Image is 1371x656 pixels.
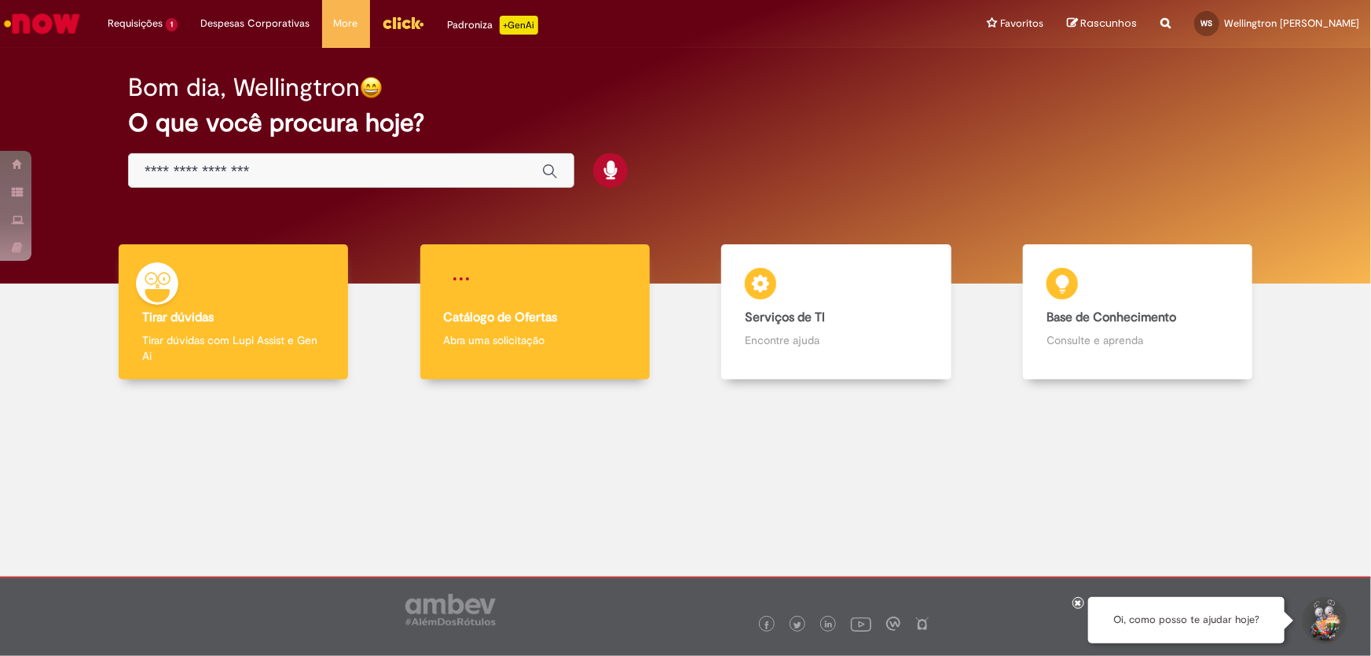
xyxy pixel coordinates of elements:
img: logo_footer_facebook.png [763,621,771,629]
div: Padroniza [448,16,538,35]
span: Despesas Corporativas [201,16,310,31]
span: 1 [166,18,178,31]
b: Tirar dúvidas [142,310,214,325]
span: More [334,16,358,31]
a: Catálogo de Ofertas Abra uma solicitação [384,244,686,380]
h2: O que você procura hoje? [128,109,1243,137]
span: WS [1201,18,1213,28]
p: Consulte e aprenda [1047,332,1229,348]
div: Oi, como posso te ajudar hoje? [1088,597,1285,643]
b: Base de Conhecimento [1047,310,1176,325]
p: +GenAi [500,16,538,35]
a: Base de Conhecimento Consulte e aprenda [987,244,1289,380]
img: logo_footer_ambev_rotulo_gray.png [405,594,496,625]
img: logo_footer_workplace.png [886,617,900,631]
span: Wellingtron [PERSON_NAME] [1224,16,1359,30]
img: click_logo_yellow_360x200.png [382,11,424,35]
p: Tirar dúvidas com Lupi Assist e Gen Ai [142,332,324,364]
b: Serviços de TI [745,310,825,325]
p: Encontre ajuda [745,332,927,348]
b: Catálogo de Ofertas [444,310,558,325]
img: logo_footer_linkedin.png [825,621,833,630]
p: Abra uma solicitação [444,332,626,348]
img: logo_footer_twitter.png [794,621,801,629]
span: Rascunhos [1080,16,1137,31]
a: Tirar dúvidas Tirar dúvidas com Lupi Assist e Gen Ai [82,244,384,380]
a: Serviços de TI Encontre ajuda [686,244,988,380]
h2: Bom dia, Wellingtron [128,74,360,101]
span: Requisições [108,16,163,31]
button: Iniciar Conversa de Suporte [1300,597,1347,644]
img: happy-face.png [360,76,383,99]
span: Favoritos [1000,16,1043,31]
img: ServiceNow [2,8,82,39]
img: logo_footer_youtube.png [851,614,871,634]
img: logo_footer_naosei.png [915,617,929,631]
a: Rascunhos [1067,16,1137,31]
